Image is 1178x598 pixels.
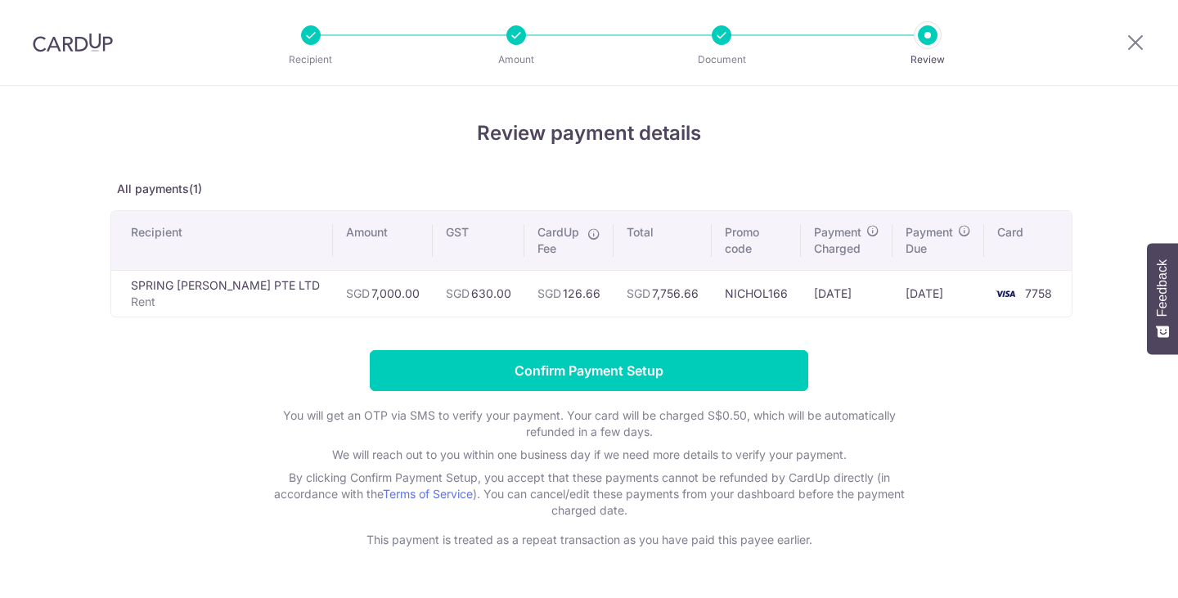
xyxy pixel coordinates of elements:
[524,270,614,317] td: 126.66
[814,224,861,257] span: Payment Charged
[383,487,473,501] a: Terms of Service
[433,270,524,317] td: 630.00
[537,286,561,300] span: SGD
[614,211,712,270] th: Total
[333,211,433,270] th: Amount
[131,294,320,310] p: Rent
[262,470,916,519] p: By clicking Confirm Payment Setup, you accept that these payments cannot be refunded by CardUp di...
[250,52,371,68] p: Recipient
[433,211,524,270] th: GST
[1147,243,1178,354] button: Feedback - Show survey
[111,270,333,317] td: SPRING [PERSON_NAME] PTE LTD
[712,211,801,270] th: Promo code
[867,52,988,68] p: Review
[446,286,470,300] span: SGD
[262,447,916,463] p: We will reach out to you within one business day if we need more details to verify your payment.
[262,532,916,548] p: This payment is treated as a repeat transaction as you have paid this payee earlier.
[537,224,579,257] span: CardUp Fee
[1155,259,1170,317] span: Feedback
[906,224,953,257] span: Payment Due
[110,181,1068,197] p: All payments(1)
[33,33,113,52] img: CardUp
[111,211,333,270] th: Recipient
[712,270,801,317] td: NICHOL166
[801,270,892,317] td: [DATE]
[661,52,782,68] p: Document
[262,407,916,440] p: You will get an OTP via SMS to verify your payment. Your card will be charged S$0.50, which will ...
[1073,549,1162,590] iframe: Opens a widget where you can find more information
[456,52,577,68] p: Amount
[110,119,1068,148] h4: Review payment details
[370,350,808,391] input: Confirm Payment Setup
[333,270,433,317] td: 7,000.00
[346,286,370,300] span: SGD
[989,284,1022,303] img: <span class="translation_missing" title="translation missing: en.account_steps.new_confirm_form.b...
[892,270,984,317] td: [DATE]
[614,270,712,317] td: 7,756.66
[984,211,1072,270] th: Card
[627,286,650,300] span: SGD
[1025,286,1052,300] span: 7758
